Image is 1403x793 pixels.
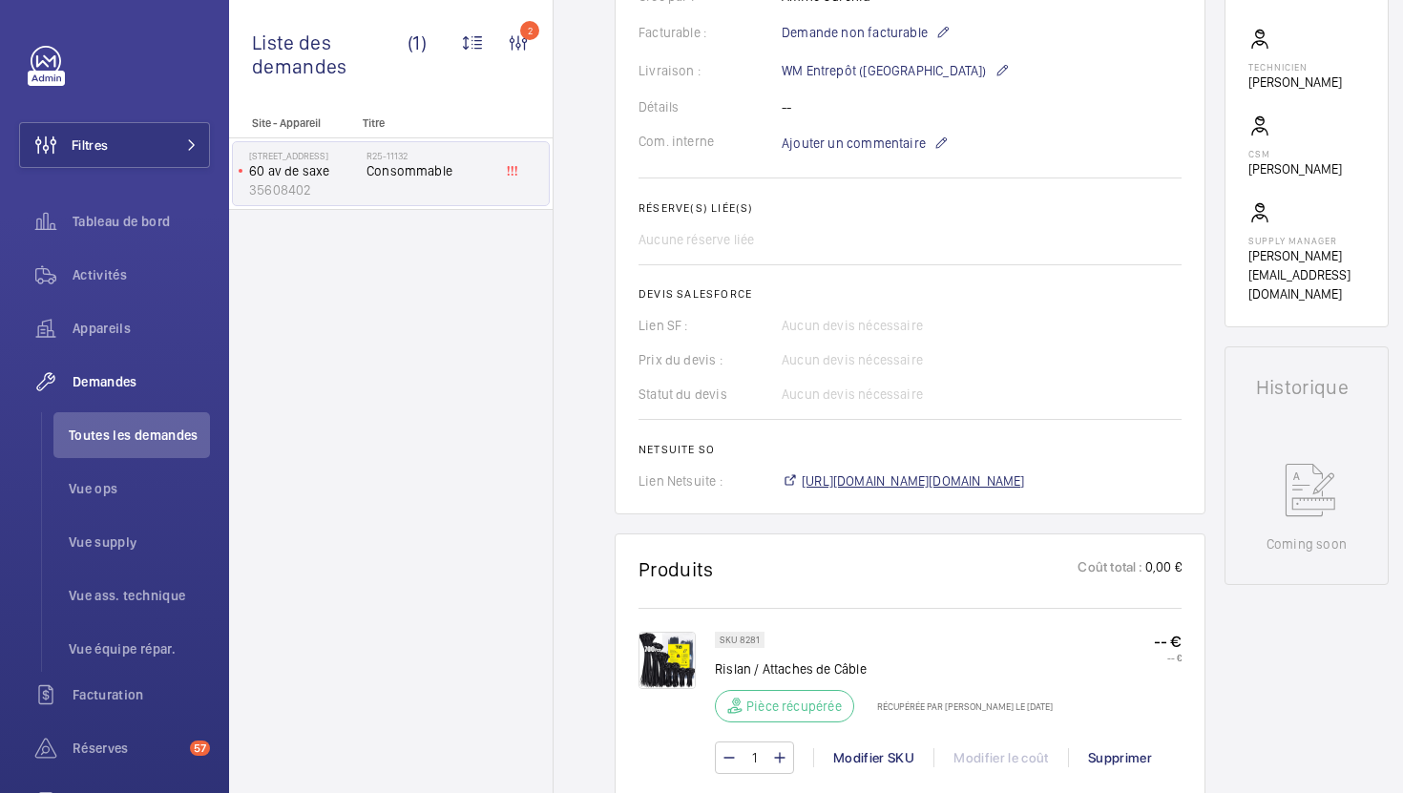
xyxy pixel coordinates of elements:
[249,161,359,180] p: 60 av de saxe
[782,59,1010,82] p: WM Entrepôt ([GEOGRAPHIC_DATA])
[782,471,1025,490] a: [URL][DOMAIN_NAME][DOMAIN_NAME]
[639,201,1182,215] h2: Réserve(s) liée(s)
[249,150,359,161] p: [STREET_ADDRESS]
[720,636,760,643] p: SKU 8281
[813,748,933,767] div: Modifier SKU
[1143,557,1182,581] p: 0,00 €
[802,471,1025,490] span: [URL][DOMAIN_NAME][DOMAIN_NAME]
[1248,246,1365,303] p: [PERSON_NAME][EMAIL_ADDRESS][DOMAIN_NAME]
[73,372,210,391] span: Demandes
[72,136,108,155] span: Filtres
[366,150,492,161] h2: R25-11132
[715,659,1053,678] p: Rislan / Attaches de Câble
[782,23,928,42] span: Demande non facturable
[363,116,489,130] p: Titre
[1248,61,1342,73] p: Technicien
[1068,748,1171,767] div: Supprimer
[73,212,210,231] span: Tableau de bord
[1078,557,1142,581] p: Coût total :
[782,134,926,153] span: Ajouter un commentaire
[1154,632,1182,652] p: -- €
[69,586,210,605] span: Vue ass. technique
[1267,534,1347,553] p: Coming soon
[69,426,210,445] span: Toutes les demandes
[73,319,210,338] span: Appareils
[190,741,210,756] span: 57
[73,739,182,758] span: Réserves
[866,700,1053,712] p: Récupérée par [PERSON_NAME] le [DATE]
[73,685,210,704] span: Facturation
[639,557,714,581] h1: Produits
[366,161,492,180] span: Consommable
[639,443,1182,456] h2: Netsuite SO
[252,31,408,78] span: Liste des demandes
[69,639,210,658] span: Vue équipe répar.
[229,116,355,130] p: Site - Appareil
[1154,652,1182,663] p: -- €
[1248,73,1342,92] p: [PERSON_NAME]
[73,265,210,284] span: Activités
[1248,159,1342,178] p: [PERSON_NAME]
[249,180,359,199] p: 35608402
[1256,378,1357,397] h1: Historique
[69,532,210,552] span: Vue supply
[639,632,696,689] img: JYOgaUdLv4BKdYyisYYMpmE96wgtYKYOPd6abM6RnMn7YrdW.jpeg
[746,697,842,716] p: Pièce récupérée
[19,122,210,168] button: Filtres
[1248,148,1342,159] p: CSM
[1248,235,1365,246] p: Supply manager
[69,479,210,498] span: Vue ops
[639,287,1182,301] h2: Devis Salesforce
